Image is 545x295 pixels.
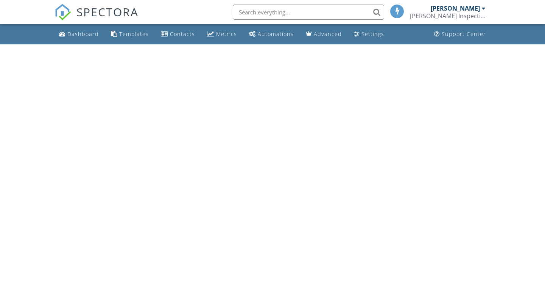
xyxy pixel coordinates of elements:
[410,12,486,20] div: Lucas Inspection Services
[258,30,294,38] div: Automations
[108,27,152,41] a: Templates
[361,30,384,38] div: Settings
[54,4,71,20] img: The Best Home Inspection Software - Spectora
[303,27,345,41] a: Advanced
[54,10,139,26] a: SPECTORA
[431,5,480,12] div: [PERSON_NAME]
[119,30,149,38] div: Templates
[204,27,240,41] a: Metrics
[314,30,342,38] div: Advanced
[351,27,387,41] a: Settings
[67,30,99,38] div: Dashboard
[246,27,297,41] a: Automations (Basic)
[170,30,195,38] div: Contacts
[158,27,198,41] a: Contacts
[442,30,486,38] div: Support Center
[431,27,489,41] a: Support Center
[233,5,384,20] input: Search everything...
[56,27,102,41] a: Dashboard
[216,30,237,38] div: Metrics
[76,4,139,20] span: SPECTORA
